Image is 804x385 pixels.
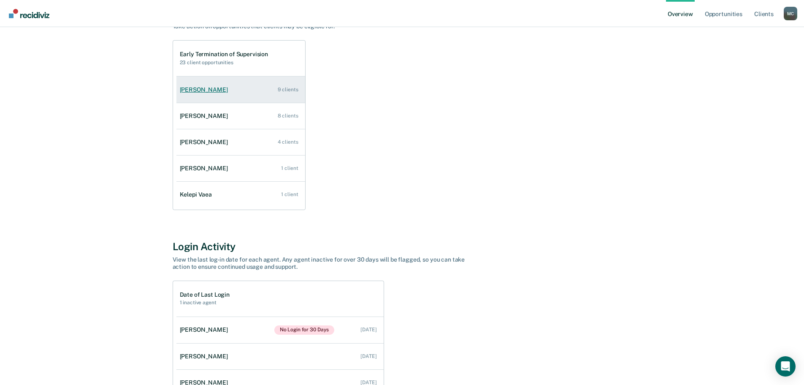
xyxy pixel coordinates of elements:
[180,51,268,58] h1: Early Termination of Supervision
[180,165,231,172] div: [PERSON_NAME]
[278,87,298,93] div: 9 clients
[180,326,231,333] div: [PERSON_NAME]
[360,353,376,359] div: [DATE]
[173,240,632,253] div: Login Activity
[180,353,231,360] div: [PERSON_NAME]
[274,325,335,335] span: No Login for 30 Days
[784,7,797,20] button: Profile dropdown button
[9,9,49,18] img: Recidiviz
[784,7,797,20] div: M C
[176,130,305,154] a: [PERSON_NAME] 4 clients
[173,256,468,270] div: View the last log-in date for each agent. Any agent inactive for over 30 days will be flagged, so...
[281,165,298,171] div: 1 client
[176,156,305,180] a: [PERSON_NAME] 1 client
[180,112,231,120] div: [PERSON_NAME]
[180,86,231,93] div: [PERSON_NAME]
[281,191,298,197] div: 1 client
[278,139,298,145] div: 4 clients
[775,356,796,377] div: Open Intercom Messenger
[176,104,305,128] a: [PERSON_NAME] 8 clients
[360,327,376,333] div: [DATE]
[176,183,305,207] a: Kelepi Vaea 1 client
[180,60,268,66] h2: 23 client opportunities
[180,139,231,146] div: [PERSON_NAME]
[180,291,230,298] h1: Date of Last Login
[278,113,298,119] div: 8 clients
[180,300,230,306] h2: 1 inactive agent
[176,317,384,343] a: [PERSON_NAME]No Login for 30 Days [DATE]
[180,191,215,198] div: Kelepi Vaea
[176,344,384,369] a: [PERSON_NAME] [DATE]
[176,78,305,102] a: [PERSON_NAME] 9 clients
